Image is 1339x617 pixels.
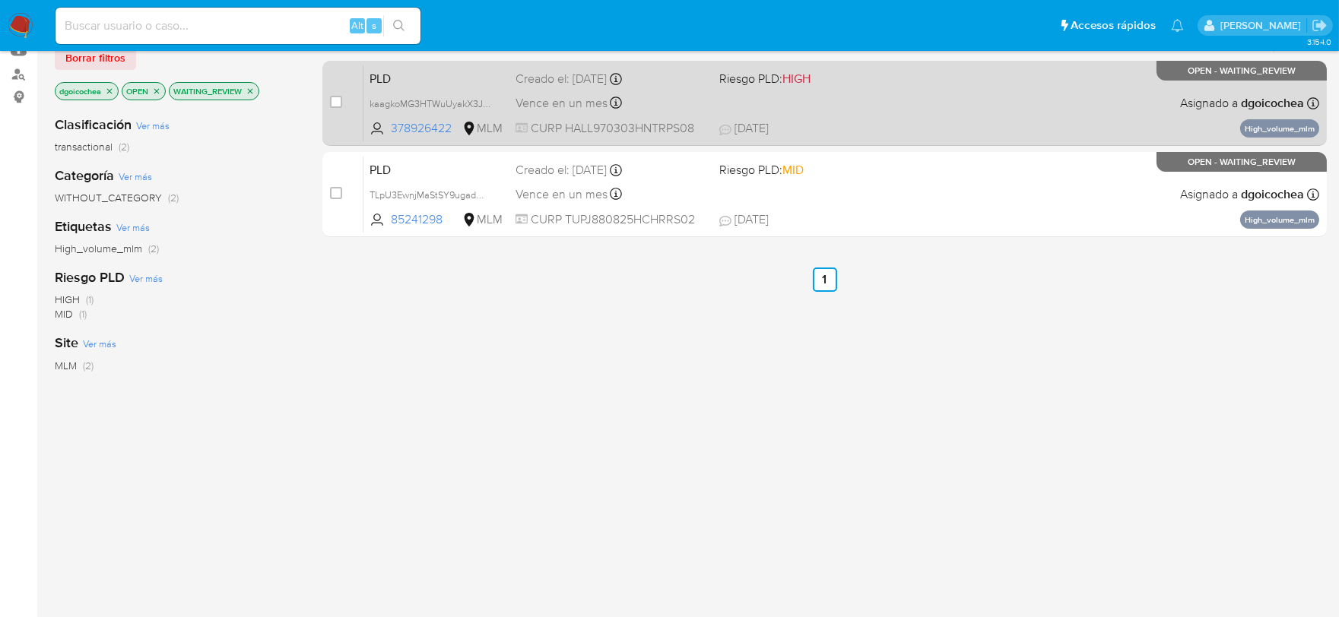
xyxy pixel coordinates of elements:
[351,18,363,33] span: Alt
[383,15,414,36] button: search-icon
[1312,17,1328,33] a: Salir
[1071,17,1156,33] span: Accesos rápidos
[1171,19,1184,32] a: Notificaciones
[56,16,420,36] input: Buscar usuario o caso...
[372,18,376,33] span: s
[1307,36,1331,48] span: 3.154.0
[1220,18,1306,33] p: dalia.goicochea@mercadolibre.com.mx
